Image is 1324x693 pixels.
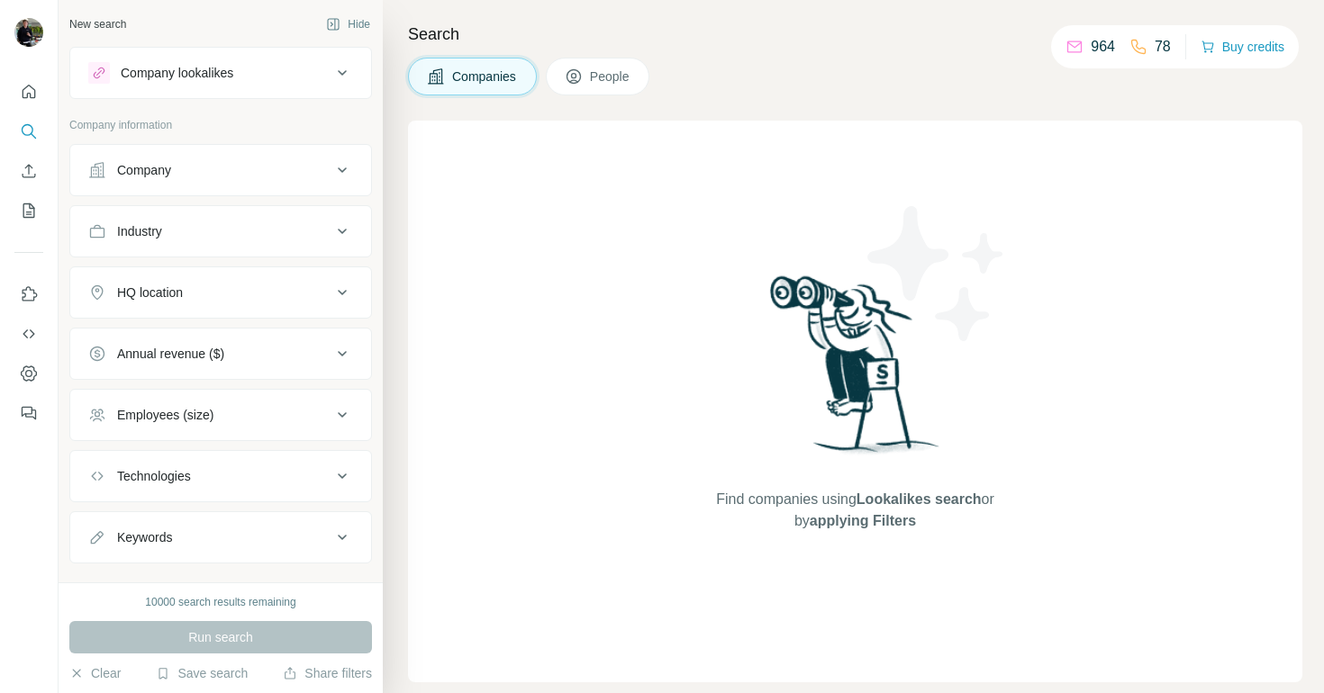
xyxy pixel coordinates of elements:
[14,357,43,390] button: Dashboard
[452,67,518,85] span: Companies
[408,22,1302,47] h4: Search
[69,664,121,682] button: Clear
[14,76,43,108] button: Quick start
[14,278,43,310] button: Use Surfe on LinkedIn
[70,271,371,314] button: HQ location
[117,345,224,363] div: Annual revenue ($)
[14,155,43,187] button: Enrich CSV
[14,194,43,227] button: My lists
[283,664,372,682] button: Share filters
[70,516,371,559] button: Keywords
[1091,36,1115,58] p: 964
[117,528,172,546] div: Keywords
[711,489,999,532] span: Find companies using or by
[1201,34,1284,59] button: Buy credits
[857,491,982,507] span: Lookalikes search
[117,161,171,179] div: Company
[14,18,43,47] img: Avatar
[70,454,371,498] button: Technologies
[121,64,233,82] div: Company lookalikes
[117,222,162,240] div: Industry
[69,16,126,32] div: New search
[70,210,371,253] button: Industry
[117,283,183,301] div: HQ location
[14,397,43,429] button: Feedback
[762,271,949,472] img: Surfe Illustration - Woman searching with binoculars
[810,513,916,528] span: applying Filters
[313,11,383,38] button: Hide
[117,406,213,424] div: Employees (size)
[156,664,248,682] button: Save search
[590,67,631,85] span: People
[70,51,371,94] button: Company lookalikes
[145,594,295,610] div: 10000 search results remaining
[14,115,43,148] button: Search
[1155,36,1171,58] p: 78
[70,332,371,375] button: Annual revenue ($)
[69,117,372,133] p: Company information
[117,467,191,485] div: Technologies
[14,318,43,350] button: Use Surfe API
[856,193,1018,355] img: Surfe Illustration - Stars
[70,393,371,436] button: Employees (size)
[70,148,371,192] button: Company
